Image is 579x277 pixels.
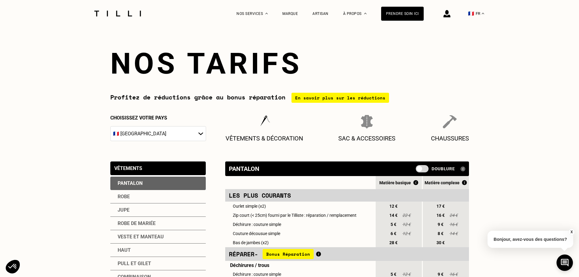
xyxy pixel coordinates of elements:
span: 30 € [435,240,446,245]
span: 12 € [402,231,411,236]
div: Haut [110,244,206,257]
p: Choisissez votre pays [110,115,206,121]
span: 9 € [435,222,446,227]
td: Les plus courants [225,189,375,202]
span: 12 € [402,272,411,277]
div: En savoir plus sur les réductions [291,93,389,103]
img: Qu'est ce que le Bonus Réparation ? [413,180,418,185]
img: Chaussures [443,115,457,129]
td: Ourlet simple (x2) [225,202,375,211]
img: Menu déroulant [265,13,268,14]
td: Déchirure : couture simple [225,220,375,229]
p: Vêtements & décoration [226,135,303,142]
img: Vêtements & décoration [257,115,271,129]
td: Bas de jambes (x2) [225,238,375,247]
div: Matière complexe [423,180,469,185]
img: menu déroulant [482,13,484,14]
img: Qu'est ce que le Bonus Réparation ? [462,180,467,185]
div: Vêtements [114,165,142,171]
span: 5 € [388,222,399,227]
span: 12 € [402,222,411,227]
span: 14 € [449,231,458,236]
span: 12 € [388,204,399,209]
span: 24 € [449,213,458,218]
img: icône connexion [443,10,450,17]
span: 16 € [449,272,458,277]
div: Veste et manteau [110,230,206,244]
img: Logo du service de couturière Tilli [92,11,143,16]
div: Pantalon [110,177,206,190]
span: 5 € [388,272,399,277]
a: Prendre soin ici [381,7,424,21]
div: Réparer - [229,249,371,259]
button: X [568,229,574,235]
a: Artisan [312,12,329,16]
span: Doublure [432,166,455,171]
span: Bonus Réparation [263,249,314,259]
span: 16 € [449,222,458,227]
span: 22 € [402,213,411,218]
img: Qu'est ce qu'une doublure ? [460,166,465,171]
a: Marque [282,12,298,16]
p: Sac & Accessoires [338,135,395,142]
span: 6 € [388,231,399,236]
span: 17 € [435,204,446,209]
div: Profitez de réductions grâce au bonus réparation [110,93,469,103]
span: 16 € [435,213,446,218]
img: Menu déroulant à propos [364,13,367,14]
p: Chaussures [431,135,469,142]
div: Pantalon [229,165,259,172]
h1: Nos tarifs [110,47,469,81]
div: Robe [110,190,206,203]
td: Couture décousue simple [225,229,375,238]
td: Déchirures / trous [225,261,375,270]
div: Matière basique [376,180,422,185]
div: Jupe [110,203,206,217]
div: Robe de mariée [110,217,206,230]
div: Pull et gilet [110,257,206,270]
span: 9 € [435,272,446,277]
p: Bonjour, avez-vous des questions? [488,231,573,248]
img: Sac & Accessoires [361,115,373,129]
img: Qu'est ce que le Bonus Réparation ? [316,251,321,257]
span: 14 € [388,213,399,218]
span: 28 € [388,240,399,245]
span: 🇫🇷 [468,11,474,16]
td: Zip court (< 25cm) fourni par le Tilliste : réparation / remplacement [225,211,375,220]
span: 8 € [435,231,446,236]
